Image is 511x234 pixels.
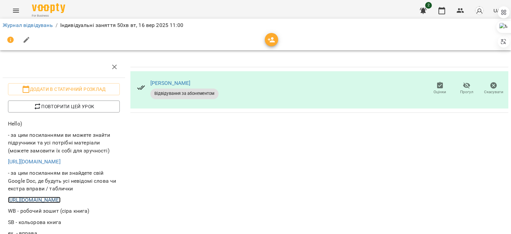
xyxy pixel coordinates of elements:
[8,218,120,226] p: SB - кольорова книга
[3,21,508,29] nav: breadcrumb
[150,80,191,86] a: [PERSON_NAME]
[3,22,53,28] a: Журнал відвідувань
[60,21,183,29] p: Індивідуальні заняття 50хв вт, 16 вер 2025 11:00
[32,3,65,13] img: Voopty Logo
[475,6,484,15] img: avatar_s.png
[8,169,120,193] p: - за цим посиланням ви знайдете свій Google Doc, де будуть усі невідомі слова чи екстра вправи / ...
[13,85,114,93] span: Додати в статичний розклад
[13,103,114,111] span: Повторити цей урок
[56,21,58,29] li: /
[8,83,120,95] button: Додати в статичний розклад
[8,120,120,128] p: Hello)
[8,158,61,165] a: [URL][DOMAIN_NAME]
[426,79,453,98] button: Оцінки
[491,4,503,17] button: UA
[493,7,500,14] span: UA
[460,89,473,95] span: Прогул
[8,3,24,19] button: Menu
[453,79,480,98] button: Прогул
[433,89,446,95] span: Оцінки
[8,101,120,113] button: Повторити цей урок
[8,197,61,203] a: [URL][DOMAIN_NAME]
[150,91,219,97] span: Відвідування за абонементом
[480,79,507,98] button: Скасувати
[8,207,120,215] p: WB - робочий зошит (сіра книга)
[425,2,432,9] span: 2
[32,14,65,18] span: For Business
[8,131,120,155] p: - за цим посиланнями ви можете знайти підручники та усі потрібні матеріали (можете замовити їх со...
[484,89,503,95] span: Скасувати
